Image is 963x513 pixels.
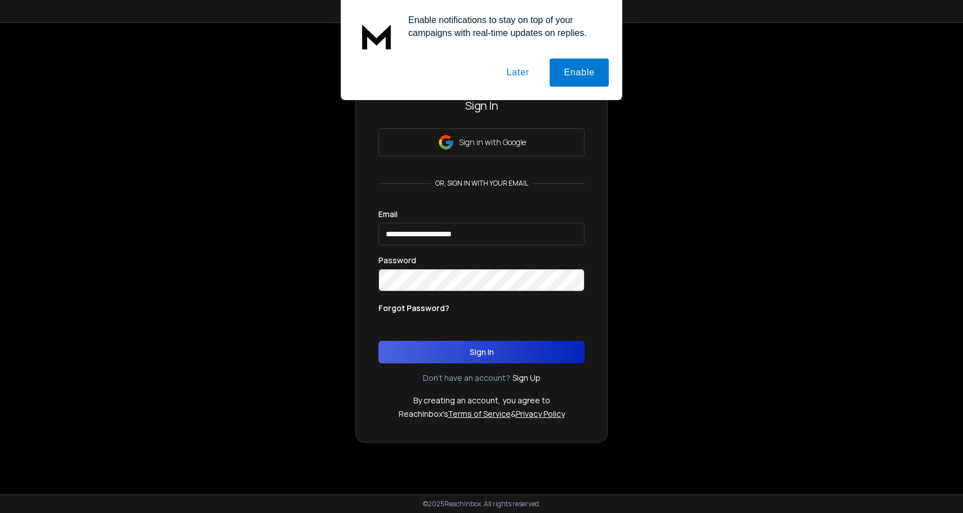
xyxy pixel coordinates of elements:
[459,137,526,148] p: Sign in with Google
[512,372,541,384] a: Sign Up
[378,256,416,264] label: Password
[378,303,449,314] p: Forgot Password?
[431,179,533,188] p: or, sign in with your email
[354,13,399,58] img: notification icon
[423,499,541,508] p: © 2025 Reachinbox. All rights reserved.
[399,408,565,420] p: ReachInbox's &
[550,58,609,87] button: Enable
[378,128,585,156] button: Sign in with Google
[399,13,609,39] div: Enable notifications to stay on top of your campaigns with real-time updates on replies.
[423,372,510,384] p: Don't have an account?
[413,395,550,406] p: By creating an account, you agree to
[378,341,585,363] button: Sign In
[378,98,585,114] h3: Sign In
[448,408,511,419] a: Terms of Service
[492,58,543,87] button: Later
[378,210,398,218] label: Email
[516,408,565,419] a: Privacy Policy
